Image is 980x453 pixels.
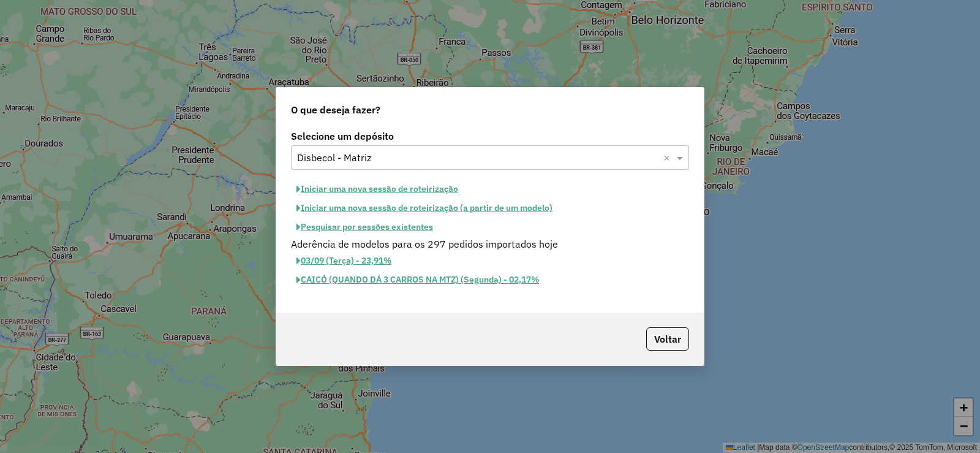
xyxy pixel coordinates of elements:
[291,129,689,143] label: Selecione um depósito
[291,180,464,199] button: Iniciar uma nova sessão de roteirização
[291,199,558,218] button: Iniciar uma nova sessão de roteirização (a partir de um modelo)
[646,327,689,351] button: Voltar
[291,270,545,289] button: CAICÓ (QUANDO DÁ 3 CARROS NA MTZ) (Segunda) - 02,17%
[291,251,397,270] button: 03/09 (Terça) - 23,91%
[291,102,380,117] span: O que deseja fazer?
[291,218,439,237] button: Pesquisar por sessões existentes
[284,237,696,251] div: Aderência de modelos para os 297 pedidos importados hoje
[663,150,674,165] span: Clear all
